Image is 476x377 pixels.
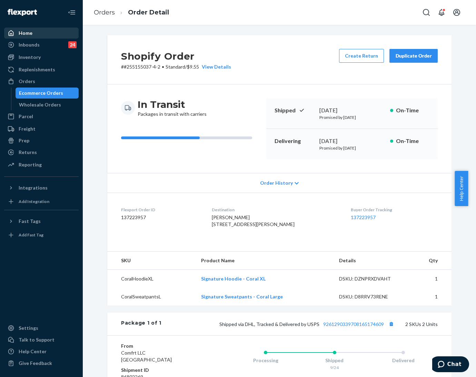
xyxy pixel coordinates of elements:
div: Fast Tags [19,218,41,225]
div: 2 SKUs 2 Units [161,319,438,328]
p: Shipped [275,106,314,114]
div: Reporting [19,161,42,168]
div: DSKU: D8RRV73RENE [339,293,404,300]
div: [DATE] [319,106,385,114]
p: Delivering [275,137,314,145]
p: On-Time [396,137,429,145]
iframe: Opens a widget where you can chat to one of our agents [432,356,469,374]
a: Order Detail [128,9,169,16]
a: Orders [94,9,115,16]
th: SKU [107,252,196,270]
div: Processing [231,357,300,364]
dt: Buyer Order Tracking [351,207,438,213]
dd: 137223957 [121,214,201,221]
div: Packages in transit with carriers [138,98,207,118]
span: [PERSON_NAME] [STREET_ADDRESS][PERSON_NAME] [212,214,295,227]
td: 1 [409,288,452,306]
div: Settings [19,325,38,332]
span: Order History [260,180,293,186]
div: 24 [68,41,77,48]
a: Signature Sweatpants - Coral Large [201,294,283,299]
a: Freight [4,123,79,134]
a: Home [4,28,79,39]
button: Copy tracking number [387,319,396,328]
div: Add Integration [19,198,49,204]
div: Delivered [369,357,438,364]
div: Parcel [19,113,33,120]
button: Give Feedback [4,358,79,369]
div: Add Fast Tag [19,232,43,238]
div: Freight [19,125,36,132]
div: Inventory [19,54,41,61]
div: Ecommerce Orders [19,90,63,96]
div: Wholesale Orders [19,101,61,108]
div: Shipped [300,357,369,364]
a: Add Integration [4,196,79,207]
th: Product Name [196,252,334,270]
a: Replenishments [4,64,79,75]
span: • [162,64,164,70]
div: Duplicate Order [395,52,432,59]
td: 1 [409,270,452,288]
button: Open account menu [450,6,464,19]
dt: From [121,343,204,349]
ol: breadcrumbs [88,2,175,23]
dt: Flexport Order ID [121,207,201,213]
div: Home [19,30,32,37]
a: Reporting [4,159,79,170]
div: Prep [19,137,29,144]
span: Comfrt LLC [GEOGRAPHIC_DATA] [121,350,172,363]
div: DSKU: DZNPRXDVAHT [339,275,404,282]
div: Package 1 of 1 [121,319,161,328]
div: Inbounds [19,41,40,48]
p: On-Time [396,106,429,114]
a: Orders [4,76,79,87]
a: Help Center [4,346,79,357]
div: Integrations [19,184,48,191]
div: Replenishments [19,66,55,73]
a: 137223957 [351,214,376,220]
button: View Details [199,63,231,70]
a: Ecommerce Orders [16,88,79,99]
button: Integrations [4,182,79,193]
div: Orders [19,78,35,85]
a: Inbounds24 [4,39,79,50]
div: 9/24 [300,365,369,370]
button: Create Return [339,49,384,63]
img: Flexport logo [8,9,37,16]
button: Close Navigation [65,6,79,19]
th: Details [334,252,409,270]
a: Settings [4,323,79,334]
div: Help Center [19,348,47,355]
div: Give Feedback [19,360,52,367]
dt: Shipment ID [121,367,204,374]
a: 9261290339708165174609 [323,321,384,327]
span: Shipped via DHL, Tracked & Delivered by USPS [219,321,396,327]
dt: Destination [212,207,340,213]
a: Prep [4,135,79,146]
h2: Shopify Order [121,49,231,63]
div: Talk to Support [19,336,54,343]
a: Inventory [4,52,79,63]
a: Returns [4,147,79,158]
p: Promised by [DATE] [319,145,385,151]
td: CoralSweatpantsL [107,288,196,306]
div: Returns [19,149,37,156]
a: Add Fast Tag [4,230,79,241]
a: Wholesale Orders [16,99,79,110]
button: Open Search Box [419,6,433,19]
td: CoralHoodieXL [107,270,196,288]
button: Open notifications [435,6,448,19]
button: Help Center [455,171,468,206]
button: Talk to Support [4,334,79,345]
a: Parcel [4,111,79,122]
p: # #255155037-4-2 / $9.55 [121,63,231,70]
button: Fast Tags [4,216,79,227]
a: Signature Hoodie - Coral XL [201,276,266,282]
th: Qty [409,252,452,270]
button: Duplicate Order [389,49,438,63]
div: [DATE] [319,137,385,145]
